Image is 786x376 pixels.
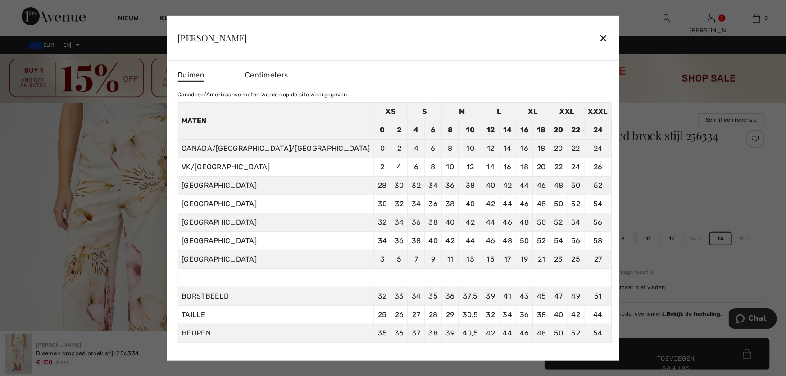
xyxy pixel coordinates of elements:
font: 56 [593,217,603,226]
font: 42 [466,217,475,226]
font: 43 [520,291,529,300]
font: 32 [378,217,387,226]
font: 36 [395,236,404,245]
font: 49 [572,291,581,300]
font: 44 [593,310,603,318]
font: 52 [594,181,603,189]
font: 24 [594,144,603,152]
font: [GEOGRAPHIC_DATA] [182,254,257,263]
font: 18 [537,125,546,134]
font: 29 [446,310,454,318]
font: 10 [446,162,454,171]
font: 6 [431,144,436,152]
font: 40 [466,199,475,208]
font: 40 [554,310,563,318]
font: 12 [486,125,495,134]
font: 14 [504,144,512,152]
font: 42 [486,328,495,337]
font: 37,5 [463,291,477,300]
font: M [459,107,465,115]
font: 17 [504,254,511,263]
font: 46 [537,181,546,189]
font: 40 [429,236,438,245]
font: 22 [572,144,580,152]
font: 54 [554,236,563,245]
font: 32 [395,199,404,208]
font: 50 [571,181,581,189]
font: 38 [466,181,475,189]
font: 44 [466,236,475,245]
font: 37 [412,328,421,337]
font: 42 [446,236,455,245]
font: 5 [397,254,402,263]
font: 32 [486,310,495,318]
font: XS [386,107,396,115]
font: 41 [504,291,512,300]
font: 27 [412,310,420,318]
font: HEUPEN [182,328,211,337]
font: 20 [554,144,563,152]
font: [GEOGRAPHIC_DATA] [182,199,257,208]
font: 36 [445,181,455,189]
font: Centimeters [245,70,288,79]
font: 34 [395,217,404,226]
font: ✕ [599,32,609,45]
font: 46 [503,217,513,226]
font: 40 [445,217,455,226]
font: 16 [504,162,512,171]
font: 14 [487,162,495,171]
font: 46 [520,199,529,208]
font: 22 [571,125,581,134]
font: 38 [445,199,455,208]
font: 36 [520,310,529,318]
font: 12 [467,162,474,171]
font: 50 [554,199,563,208]
font: 10 [467,144,475,152]
font: 18 [537,144,545,152]
font: Canadese/Amerikaanse maten worden op de site weergegeven. [177,91,349,97]
font: 36 [412,217,421,226]
font: 40 [486,181,495,189]
font: 2 [380,162,384,171]
font: 40,5 [463,328,478,337]
font: 19 [521,254,528,263]
font: 34 [429,181,438,189]
font: 7 [414,254,418,263]
font: 0 [380,144,385,152]
font: 36 [429,199,438,208]
font: XXL [560,107,575,115]
font: 42 [572,310,581,318]
font: 52 [572,328,581,337]
font: 52 [554,217,563,226]
font: VK/[GEOGRAPHIC_DATA] [182,162,270,171]
font: 21 [538,254,545,263]
font: 51 [594,291,602,300]
font: [GEOGRAPHIC_DATA] [182,217,257,226]
font: 32 [378,291,387,300]
font: [PERSON_NAME] [177,32,247,44]
font: 52 [572,199,581,208]
font: 27 [594,254,602,263]
font: 4 [397,162,402,171]
font: 35 [429,291,438,300]
font: 39 [446,328,455,337]
font: 34 [503,310,513,318]
font: 8 [448,125,453,134]
font: 30 [395,181,404,189]
font: 36 [445,291,455,300]
font: 10 [466,125,475,134]
font: 50 [520,236,529,245]
font: 8 [431,162,436,171]
font: 30 [378,199,387,208]
font: 33 [395,291,404,300]
font: 16 [521,144,529,152]
font: 23 [554,254,563,263]
font: 50 [537,217,546,226]
font: CANADA/[GEOGRAPHIC_DATA]/[GEOGRAPHIC_DATA] [182,144,370,152]
font: 48 [503,236,513,245]
font: 18 [521,162,529,171]
font: 25 [572,254,581,263]
font: 13 [467,254,475,263]
font: TAILLE [182,310,205,318]
font: 48 [554,181,563,189]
